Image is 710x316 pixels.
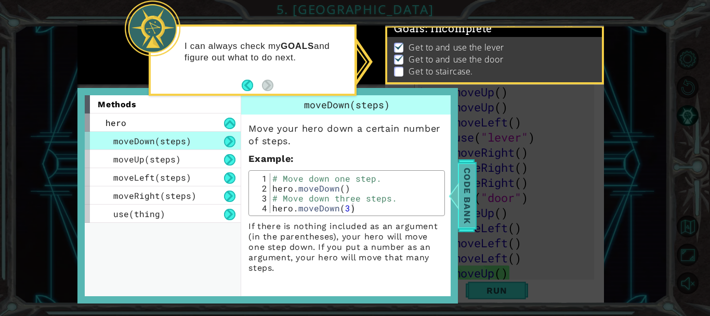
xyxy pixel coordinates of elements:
span: use(thing) [113,208,165,219]
p: If there is nothing included as an argument (in the parentheses), your hero will move one step do... [248,221,445,273]
span: Example [248,153,291,164]
span: Goals [394,22,492,35]
p: I can always check my and figure out what to do next. [185,41,347,64]
div: 3 [252,193,270,203]
div: 2 [252,183,270,193]
div: methods [85,95,241,113]
button: Back [242,80,262,91]
strong: GOALS [281,41,314,51]
div: 1 [252,173,270,183]
p: Get to and use the lever [409,42,504,53]
span: moveUp(steps) [113,154,181,165]
span: hero [106,117,126,128]
img: Check mark for checkbox [394,54,404,62]
p: Move your hero down a certain number of steps. [248,122,445,147]
p: Get to staircase. [409,66,472,77]
p: Get to and use the door [409,54,503,65]
button: Next [262,80,273,91]
span: moveDown(steps) [113,135,191,146]
div: 4 [252,203,270,213]
span: methods [98,99,136,109]
img: Check mark for checkbox [394,42,404,50]
div: moveDown(steps) [241,95,452,115]
span: Code Bank [459,164,476,227]
span: moveLeft(steps) [113,172,191,183]
span: moveRight(steps) [113,190,196,201]
span: : Incomplete [425,22,492,35]
strong: : [248,153,294,164]
span: moveDown(steps) [304,98,390,111]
